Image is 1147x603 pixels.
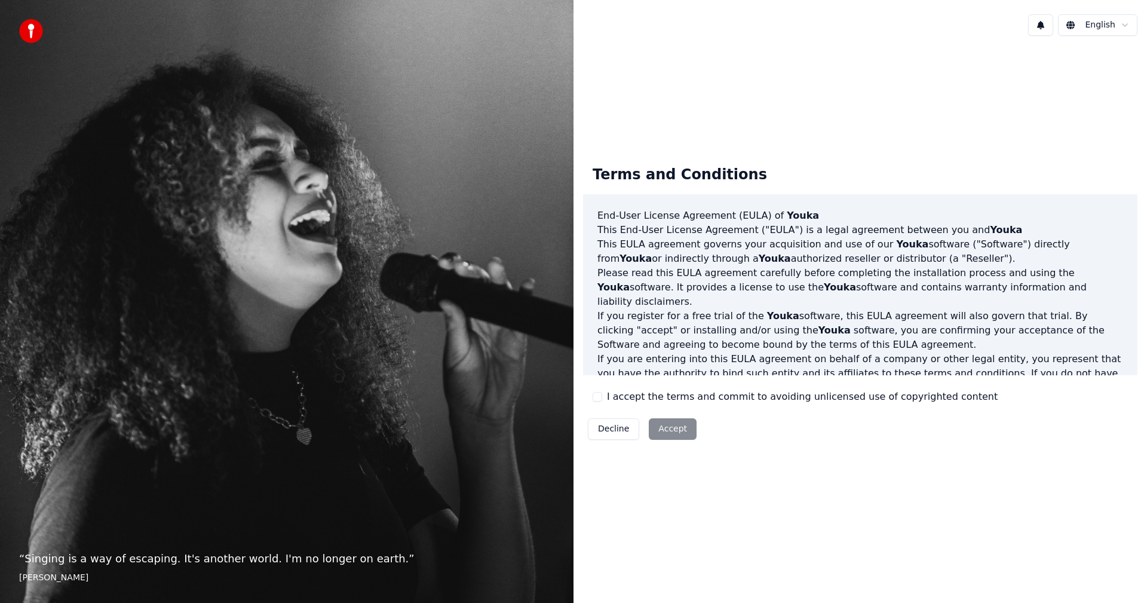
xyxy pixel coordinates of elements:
[896,238,928,250] span: Youka
[19,19,43,43] img: youka
[597,223,1123,237] p: This End-User License Agreement ("EULA") is a legal agreement between you and
[597,309,1123,352] p: If you register for a free trial of the software, this EULA agreement will also govern that trial...
[607,390,998,404] label: I accept the terms and commit to avoiding unlicensed use of copyrighted content
[759,253,791,264] span: Youka
[787,210,819,221] span: Youka
[990,224,1022,235] span: Youka
[19,572,554,584] footer: [PERSON_NAME]
[597,209,1123,223] h3: End-User License Agreement (EULA) of
[818,325,851,336] span: Youka
[597,281,630,293] span: Youka
[824,281,856,293] span: Youka
[19,550,554,567] p: “ Singing is a way of escaping. It's another world. I'm no longer on earth. ”
[597,237,1123,266] p: This EULA agreement governs your acquisition and use of our software ("Software") directly from o...
[619,253,652,264] span: Youka
[583,156,777,194] div: Terms and Conditions
[597,266,1123,309] p: Please read this EULA agreement carefully before completing the installation process and using th...
[597,352,1123,409] p: If you are entering into this EULA agreement on behalf of a company or other legal entity, you re...
[588,418,639,440] button: Decline
[767,310,799,322] span: Youka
